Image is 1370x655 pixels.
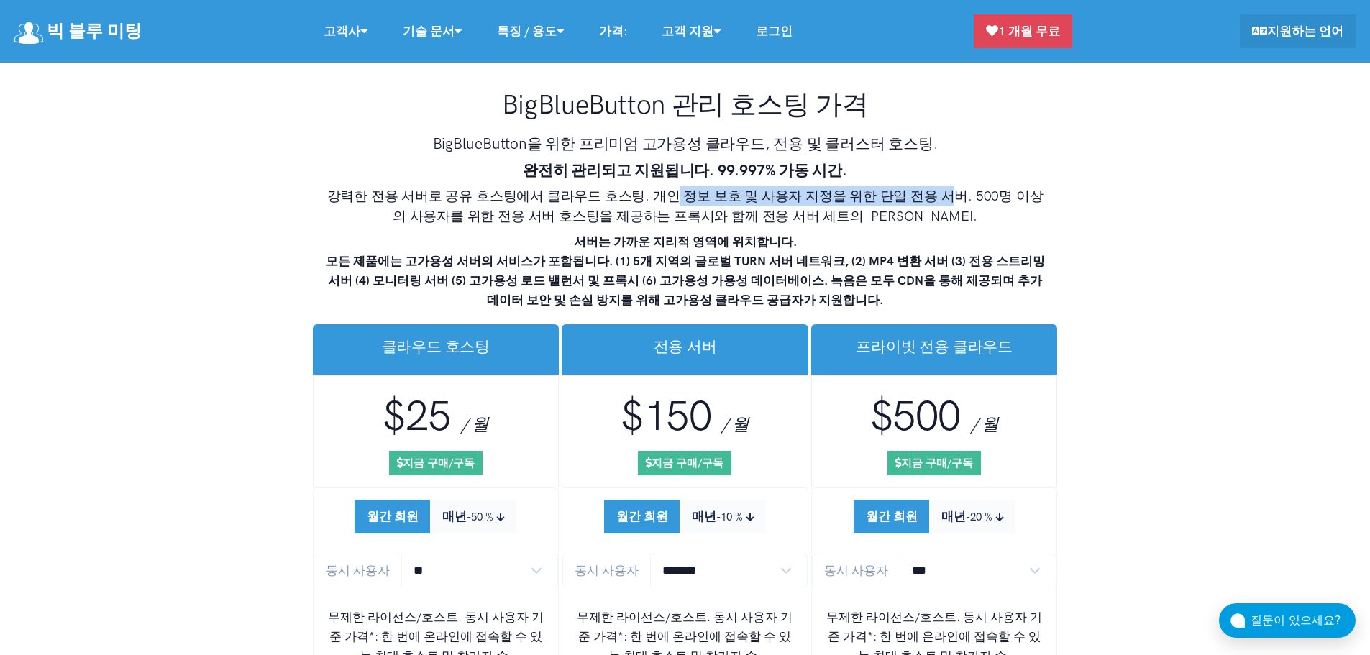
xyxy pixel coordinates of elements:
[430,500,516,533] button: 매년-50 %
[573,336,797,357] h3: 전용 서버
[721,413,749,434] span: / 월
[383,391,450,441] span: $25
[870,391,961,441] span: $500
[644,16,739,47] a: 고객 지원
[326,234,1045,308] strong: 서버는 가까운 지리적 영역에 위치합니다. 모든 제품에는 고가용성 서버의 서비스가 포함됩니다. (1) 5개 지역의 글로벌 TURN 서버 네트워크, (2) MP4 변환 서버 (3...
[974,14,1072,48] a: 1 개월 무료
[324,336,548,357] h3: 클라우드 호스팅
[523,161,847,179] strong: 완전히 관리되고 지원됩니다. 99.997% 가동 시간.
[326,186,1045,226] h4: 강력한 전용 서버로 공유 호스팅에서 클라우드 호스팅. 개인 정보 보호 및 사용자 지정을 위한 단일 전용 서버. 500명 이상의 사용자를 위한 전용 서버 호스팅을 제공하는 프록...
[739,16,810,47] a: 로그인
[467,510,493,523] small: -50 %
[716,510,743,523] small: -10 %
[461,413,488,434] span: / 월
[1251,611,1356,630] div: 질문이 있으세요?
[1240,14,1356,48] a: 지원하는 언어
[887,451,981,475] a: 지금 구매/구독
[638,451,731,475] a: 지금 구매/구독
[854,500,930,533] button: 월간 회원
[314,554,402,587] span: 동시 사용자
[604,500,766,533] div: Subscription Period
[971,413,998,434] span: / 월
[480,16,582,47] a: 특징 / 용도
[621,391,711,441] span: $150
[389,451,483,475] a: 지금 구매/구독
[14,16,142,47] a: 빅 블루 미팅
[306,16,385,47] a: 고객사
[355,500,516,533] div: Subscription Period
[385,16,480,47] a: 기술 문서
[562,554,651,587] span: 동시 사용자
[326,87,1045,122] h1: BigBlueButton 관리 호스팅 가격
[812,554,900,587] span: 동시 사용자
[326,133,1045,154] h3: BigBlueButton을 위한 프리미엄 고가용성 클라우드, 전용 및 클러스터 호스팅.
[604,500,680,533] button: 월간 회원
[355,500,431,533] button: 월간 회원
[680,500,766,533] button: 매년-10 %
[582,16,644,47] a: 가격:
[1219,603,1356,638] button: 질문이 있으세요?
[823,336,1046,357] h3: 프라이빗 전용 클라우드
[966,510,992,523] small: -20 %
[929,500,1015,533] button: 매년-20 %
[854,500,1015,533] div: Subscription Period
[14,22,43,44] img: 심벌 마크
